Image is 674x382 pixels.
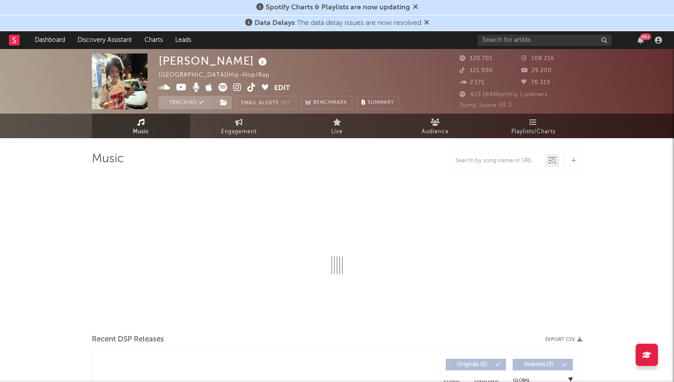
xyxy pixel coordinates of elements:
span: Benchmark [313,98,347,108]
span: 121 900 [460,68,493,74]
span: Originals ( 0 ) [452,362,493,367]
a: Discovery Assistant [71,31,138,49]
span: Spotify Charts & Playlists are now updating [266,4,410,11]
span: Dismiss [413,4,418,11]
span: Jump Score: 59.3 [460,103,512,108]
button: 99+ [637,37,644,44]
button: Tracking [159,96,214,109]
span: : The data delay issues are now resolved [255,20,421,27]
span: Music [133,127,149,137]
input: Search for artists [478,35,612,46]
a: Engagement [190,114,288,138]
span: 108 216 [521,56,555,62]
button: Edit [274,83,290,94]
span: Data Delays [255,20,295,27]
a: Charts [138,31,169,49]
button: Email AlertsOff [236,96,296,109]
span: 2 171 [460,80,485,86]
span: 423 164 Monthly Listeners [460,92,548,98]
div: [GEOGRAPHIC_DATA] | Hip-Hop/Rap [159,70,280,81]
span: Playlists/Charts [511,127,555,137]
span: Recent DSP Releases [92,334,164,345]
span: 76 319 [521,80,551,86]
span: Summary [368,100,394,105]
button: Export CSV [545,337,582,342]
span: Dismiss [424,20,429,27]
span: 120 701 [460,56,493,62]
a: Audience [386,114,484,138]
a: Leads [169,31,197,49]
button: Features(0) [513,359,573,370]
span: Engagement [221,127,257,137]
em: Off [281,101,292,106]
a: Benchmark [301,96,352,109]
span: 29 200 [521,68,552,74]
a: Playlists/Charts [484,114,582,138]
div: 99 + [640,33,651,40]
span: Live [331,127,343,137]
button: Summary [357,96,399,109]
a: Dashboard [29,31,71,49]
span: Features ( 0 ) [518,362,559,367]
div: [PERSON_NAME] [159,53,269,68]
button: Originals(0) [446,359,506,370]
input: Search by song name or URL [451,157,545,164]
a: Music [92,114,190,138]
span: Audience [422,127,449,137]
a: Live [288,114,386,138]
